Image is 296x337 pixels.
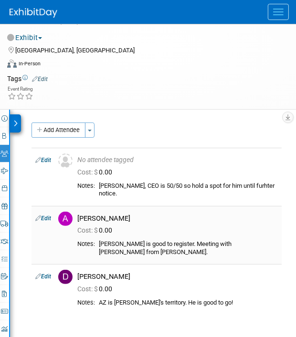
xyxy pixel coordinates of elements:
div: [PERSON_NAME] [77,214,278,223]
img: A.jpg [58,212,73,226]
span: 0.00 [77,168,116,176]
a: Edit [35,157,51,163]
span: (4 days) [59,19,79,25]
button: Exhibit [7,33,46,43]
div: AZ is [PERSON_NAME]'s territory. He is good to go! [99,299,278,307]
a: Edit [35,273,51,280]
div: Event Rating [8,87,33,92]
div: No attendee tagged [77,156,278,164]
div: [PERSON_NAME] is good to register. Meeting with [PERSON_NAME] from [PERSON_NAME]. [99,240,278,256]
div: Event Format [7,58,277,72]
img: Format-Inperson.png [7,60,17,67]
div: In-Person [18,60,41,67]
span: [GEOGRAPHIC_DATA], [GEOGRAPHIC_DATA] [15,47,135,54]
a: Edit [35,215,51,222]
span: 0.00 [77,285,116,293]
span: Cost: $ [77,226,99,234]
div: Notes: [77,182,95,190]
span: Cost: $ [77,168,99,176]
div: Notes: [77,299,95,306]
div: [PERSON_NAME] [77,272,278,281]
span: 0.00 [77,226,116,234]
a: Edit [32,76,48,82]
span: Cost: $ [77,285,99,293]
span: [DATE] [DATE] [7,17,57,25]
span: to [28,17,37,25]
img: Unassigned-User-Icon.png [58,153,73,168]
td: Tags [7,74,48,83]
div: [PERSON_NAME], CEO is 50/50 so hold a spot for him until furhter notice. [99,182,278,198]
img: D.jpg [58,270,73,284]
div: Notes: [77,240,95,248]
img: ExhibitDay [10,8,57,18]
button: Add Attendee [32,123,85,138]
button: Menu [268,4,289,20]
